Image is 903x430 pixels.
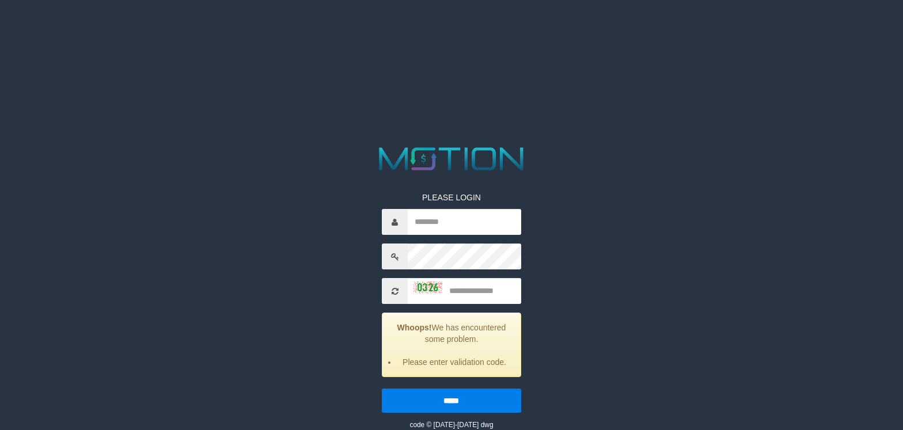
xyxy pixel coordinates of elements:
[397,356,511,368] li: Please enter validation code.
[382,192,521,203] p: PLEASE LOGIN
[409,421,493,429] small: code © [DATE]-[DATE] dwg
[413,281,442,293] img: captcha
[382,313,521,377] div: We has encountered some problem.
[397,323,432,332] strong: Whoops!
[373,143,530,174] img: MOTION_logo.png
